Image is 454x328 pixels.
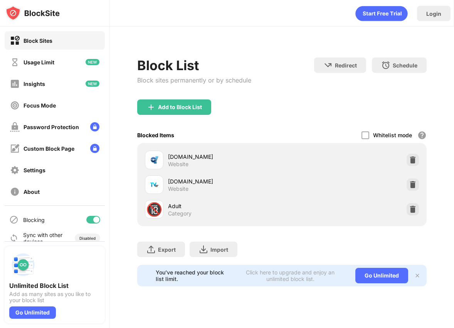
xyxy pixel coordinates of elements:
img: lock-menu.svg [90,122,99,131]
div: Blocked Items [137,132,174,138]
div: Settings [24,167,45,173]
div: Login [426,10,441,17]
div: Custom Block Page [24,145,74,152]
div: Schedule [393,62,417,69]
div: Sync with other devices [23,232,63,245]
div: You’ve reached your block list limit. [156,269,230,282]
img: about-off.svg [10,187,20,197]
div: Add as many sites as you like to your block list [9,291,100,303]
img: insights-off.svg [10,79,20,89]
div: Unlimited Block List [9,282,100,289]
img: settings-off.svg [10,165,20,175]
div: Go Unlimited [355,268,408,283]
div: Go Unlimited [9,306,56,319]
img: focus-off.svg [10,101,20,110]
img: logo-blocksite.svg [5,5,60,21]
img: blocking-icon.svg [9,215,18,224]
div: Export [158,246,176,253]
div: Block Sites [24,37,52,44]
img: new-icon.svg [86,81,99,87]
div: Block sites permanently or by schedule [137,76,251,84]
div: Website [168,161,188,168]
img: push-block-list.svg [9,251,37,279]
div: Password Protection [24,124,79,130]
img: lock-menu.svg [90,144,99,153]
div: Whitelist mode [373,132,412,138]
div: Blocking [23,217,45,223]
div: Website [168,185,188,192]
img: customize-block-page-off.svg [10,144,20,153]
div: Redirect [335,62,357,69]
img: sync-icon.svg [9,234,18,243]
img: favicons [150,180,159,189]
div: 🔞 [146,202,162,217]
div: Import [210,246,228,253]
div: Add to Block List [158,104,202,110]
div: Focus Mode [24,102,56,109]
div: Usage Limit [24,59,54,66]
div: Adult [168,202,282,210]
img: block-on.svg [10,36,20,45]
div: About [24,188,40,195]
img: time-usage-off.svg [10,57,20,67]
div: Block List [137,57,251,73]
img: new-icon.svg [86,59,99,65]
div: [DOMAIN_NAME] [168,153,282,161]
div: Category [168,210,192,217]
div: Disabled [79,236,96,241]
img: x-button.svg [414,272,420,279]
div: Insights [24,81,45,87]
img: password-protection-off.svg [10,122,20,132]
div: Click here to upgrade and enjoy an unlimited block list. [235,269,346,282]
div: animation [355,6,408,21]
img: favicons [150,155,159,165]
div: [DOMAIN_NAME] [168,177,282,185]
